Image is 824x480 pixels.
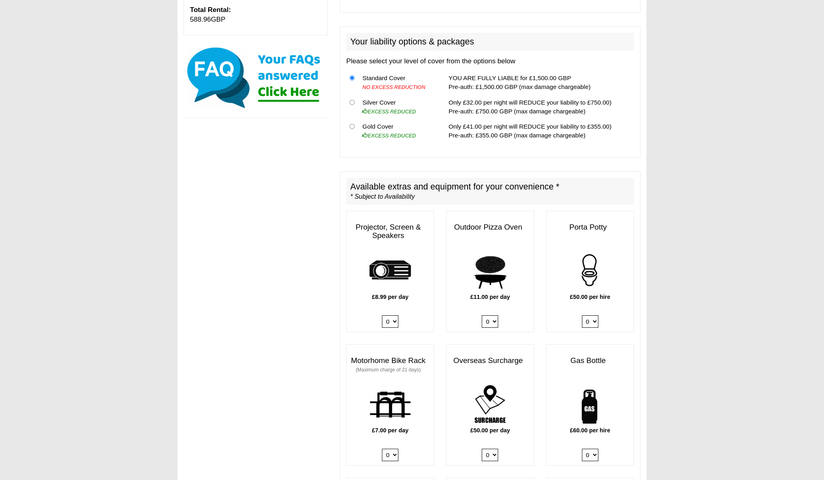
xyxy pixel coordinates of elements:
b: £60.00 per hire [570,427,610,434]
b: £8.99 per day [372,294,408,300]
b: Total Rental: [190,6,231,14]
img: gas-bottle.png [568,383,612,426]
h3: Motorhome Bike Rack [347,353,434,377]
td: Standard Cover [359,71,436,95]
img: bike-rack.png [368,383,412,426]
span: 588.96 [190,16,211,23]
b: £50.00 per hire [570,294,610,300]
b: £7.00 per day [372,427,408,434]
td: Only £41.00 per night will REDUCE your liability to £355.00) Pre-auth: £355.00 GBP (max damage ch... [445,119,634,143]
i: NO EXCESS REDUCTION [362,84,425,90]
h2: Available extras and equipment for your convenience * [346,178,634,205]
img: potty.png [568,249,612,293]
img: surcharge.png [469,383,512,426]
td: YOU ARE FULLY LIABLE for £1,500.00 GBP Pre-auth: £1,500.00 GBP (max damage chargeable) [445,71,634,95]
h3: Porta Potty [547,219,634,236]
p: GBP [190,5,321,25]
h3: Outdoor Pizza Oven [446,219,533,236]
b: £11.00 per day [470,294,510,300]
h3: Projector, Screen & Speakers [347,219,434,244]
img: Click here for our most common FAQs [184,46,328,110]
i: * Subject to Availability [350,193,415,200]
h3: Gas Bottle [547,353,634,369]
p: Please select your level of cover from the options below [346,56,634,66]
small: (Maximum charge of 21 days) [356,367,421,373]
td: Silver Cover [359,95,436,119]
b: £50.00 per day [470,427,510,434]
td: Only £32.00 per night will REDUCE your liability to £750.00) Pre-auth: £750.00 GBP (max damage ch... [445,95,634,119]
img: projector.png [368,249,412,293]
i: EXCESS REDUCED [362,109,416,115]
h3: Overseas Surcharge [446,353,533,369]
h2: Your liability options & packages [346,33,634,50]
i: EXCESS REDUCED [362,133,416,139]
img: pizza.png [469,249,512,293]
td: Gold Cover [359,119,436,143]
